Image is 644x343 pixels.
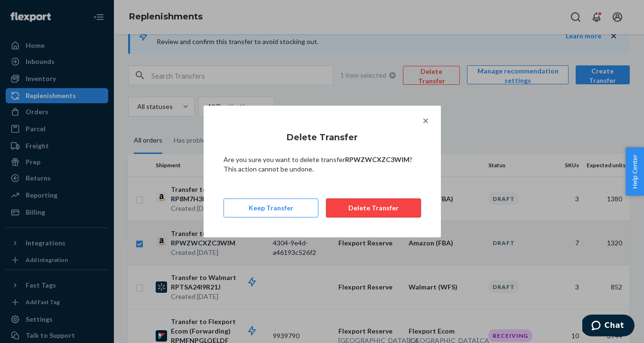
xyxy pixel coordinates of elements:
[224,155,421,174] p: Are you sure you want to delete transfer ? This action cannot be undone.
[326,199,421,217] button: Delete Transfer
[345,155,410,163] strong: RPWZWCXZC3WIM
[22,7,42,15] span: Chat
[287,131,358,144] h3: Delete Transfer
[224,199,318,217] button: Keep Transfer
